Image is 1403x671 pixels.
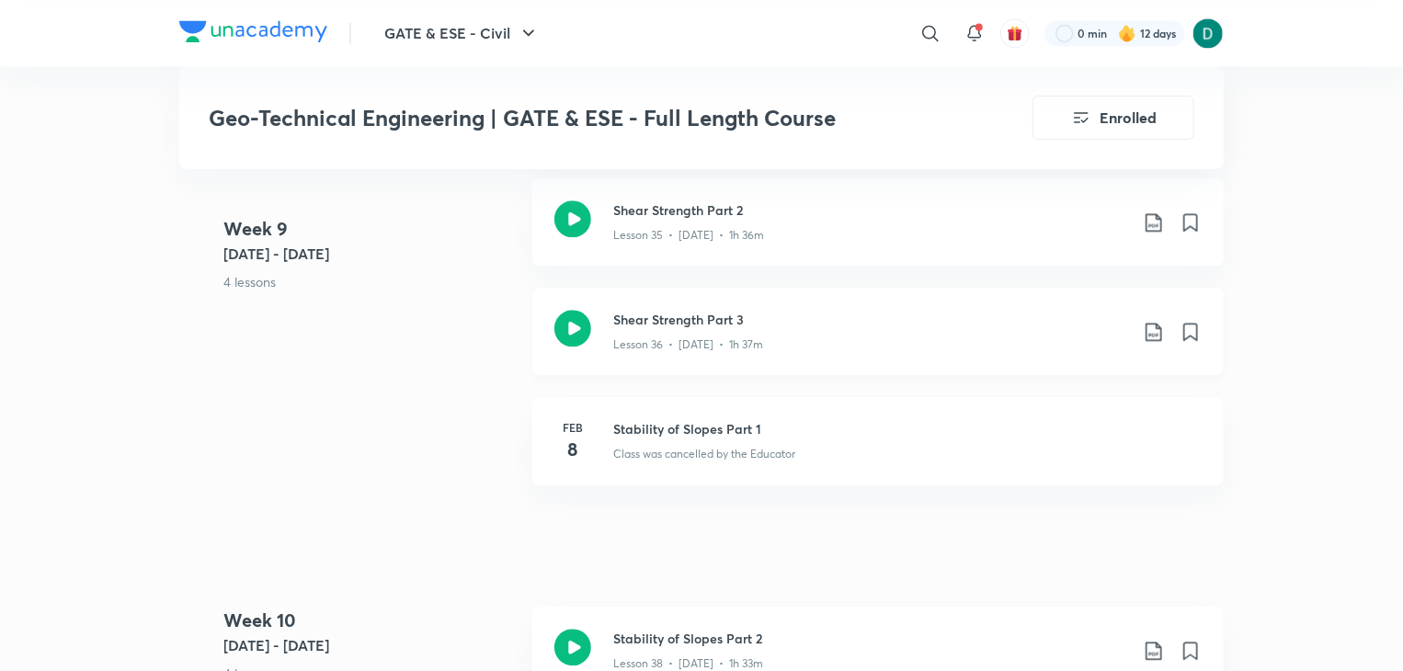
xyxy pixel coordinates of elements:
button: GATE & ESE - Civil [373,15,551,51]
h4: 8 [554,436,591,463]
a: Shear Strength Part 3Lesson 36 • [DATE] • 1h 37m [532,288,1224,397]
button: avatar [1000,18,1030,48]
h3: Shear Strength Part 3 [613,310,1128,329]
button: Enrolled [1032,96,1194,140]
p: Lesson 36 • [DATE] • 1h 37m [613,336,763,353]
p: Lesson 35 • [DATE] • 1h 36m [613,227,764,244]
h5: [DATE] - [DATE] [223,244,518,266]
h4: Week 10 [223,607,518,634]
p: Class was cancelled by the Educator [613,446,795,462]
a: Feb8Stability of Slopes Part 1Class was cancelled by the Educator [532,397,1224,507]
h3: Shear Strength Part 2 [613,200,1128,220]
a: Shear Strength Part 2Lesson 35 • [DATE] • 1h 36m [532,178,1224,288]
h3: Geo-Technical Engineering | GATE & ESE - Full Length Course [209,105,929,131]
img: Diksha Mishra [1192,17,1224,49]
h4: Week 9 [223,216,518,244]
h5: [DATE] - [DATE] [223,634,518,656]
p: 4 lessons [223,273,518,292]
img: Company Logo [179,20,327,42]
h3: Stability of Slopes Part 2 [613,629,1128,648]
img: avatar [1007,25,1023,41]
h3: Stability of Slopes Part 1 [613,419,1202,438]
img: streak [1118,24,1136,42]
h6: Feb [554,419,591,436]
a: Company Logo [179,20,327,47]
